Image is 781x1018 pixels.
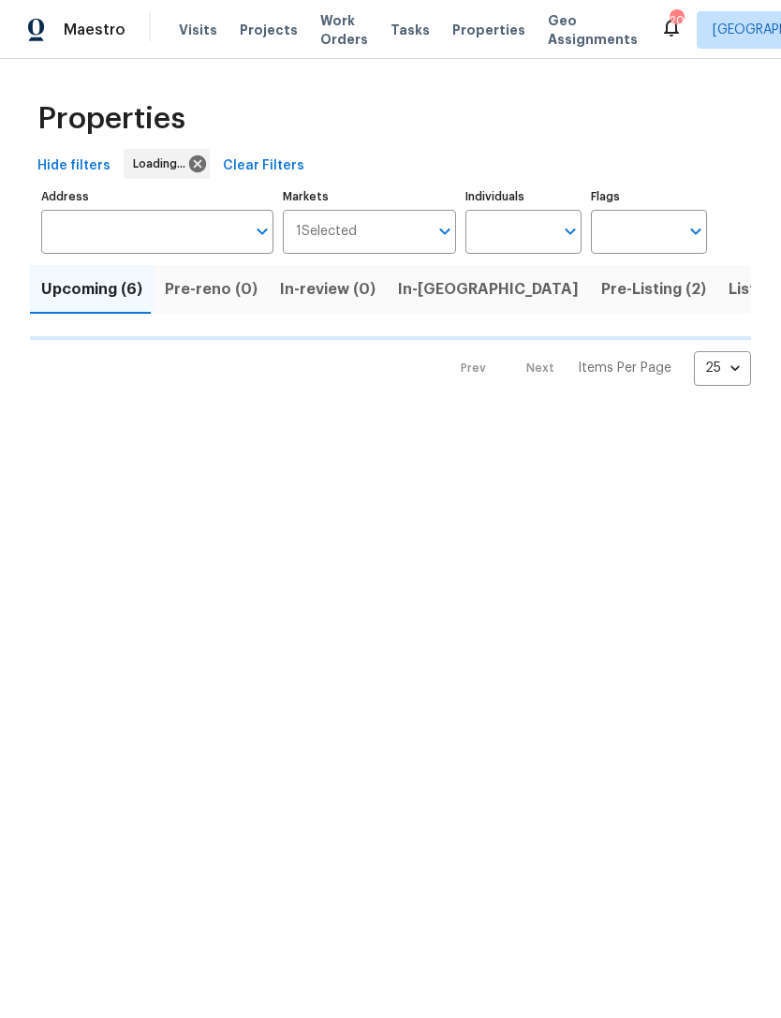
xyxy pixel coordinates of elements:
[37,155,111,178] span: Hide filters
[165,276,258,302] span: Pre-reno (0)
[548,11,638,49] span: Geo Assignments
[133,155,193,173] span: Loading...
[64,21,125,39] span: Maestro
[443,351,751,386] nav: Pagination Navigation
[124,149,210,179] div: Loading...
[296,224,357,240] span: 1 Selected
[465,191,582,202] label: Individuals
[683,218,709,244] button: Open
[398,276,579,302] span: In-[GEOGRAPHIC_DATA]
[240,21,298,39] span: Projects
[452,21,525,39] span: Properties
[390,23,430,37] span: Tasks
[37,110,185,128] span: Properties
[283,191,457,202] label: Markets
[591,191,707,202] label: Flags
[694,344,751,392] div: 25
[249,218,275,244] button: Open
[41,191,273,202] label: Address
[557,218,583,244] button: Open
[179,21,217,39] span: Visits
[41,276,142,302] span: Upcoming (6)
[432,218,458,244] button: Open
[320,11,368,49] span: Work Orders
[280,276,376,302] span: In-review (0)
[578,359,671,377] p: Items Per Page
[215,149,312,184] button: Clear Filters
[729,276,774,302] span: Listed
[670,11,683,30] div: 20
[30,149,118,184] button: Hide filters
[223,155,304,178] span: Clear Filters
[601,276,706,302] span: Pre-Listing (2)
